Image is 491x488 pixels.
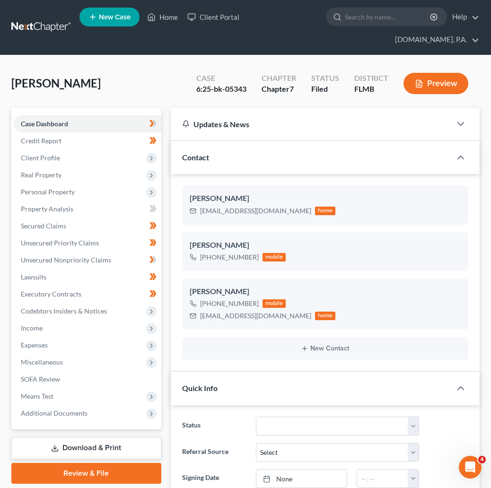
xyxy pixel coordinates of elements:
span: Property Analysis [21,205,73,213]
span: Codebtors Insiders & Notices [21,307,107,315]
div: home [315,312,336,320]
button: New Contact [190,345,461,352]
span: Unsecured Priority Claims [21,239,99,247]
span: 7 [289,84,294,93]
span: Case Dashboard [21,120,68,128]
span: Lawsuits [21,273,46,281]
div: mobile [263,253,286,261]
span: 4 [478,456,486,463]
input: Search by name... [345,8,431,26]
span: [PERSON_NAME] [11,76,101,90]
div: [PERSON_NAME] [190,193,461,204]
span: SOFA Review [21,375,60,383]
a: SOFA Review [13,371,161,388]
div: [PERSON_NAME] [190,240,461,251]
button: Preview [403,73,468,94]
span: Expenses [21,341,48,349]
div: FLMB [354,84,388,95]
label: Signing Date [177,469,251,488]
span: Quick Info [182,383,218,392]
span: Personal Property [21,188,75,196]
span: New Case [99,14,131,21]
a: Lawsuits [13,269,161,286]
div: Status [311,73,339,84]
span: Unsecured Nonpriority Claims [21,256,111,264]
label: Referral Source [177,443,251,462]
span: Client Profile [21,154,60,162]
a: Unsecured Nonpriority Claims [13,252,161,269]
span: Executory Contracts [21,290,81,298]
a: Download & Print [11,437,161,459]
div: District [354,73,388,84]
a: Unsecured Priority Claims [13,235,161,252]
div: Updates & News [182,119,440,129]
iframe: Intercom live chat [459,456,482,479]
div: Filed [311,84,339,95]
a: Property Analysis [13,200,161,218]
a: Home [142,9,183,26]
span: Contact [182,153,209,162]
span: Real Property [21,171,61,179]
div: home [315,207,336,215]
div: 6:25-bk-05343 [196,84,246,95]
span: Income [21,324,43,332]
div: Case [196,73,246,84]
span: Credit Report [21,137,61,145]
div: [EMAIL_ADDRESS][DOMAIN_NAME] [200,311,311,321]
a: Executory Contracts [13,286,161,303]
a: Client Portal [183,9,244,26]
div: mobile [263,299,286,308]
a: None [256,470,347,488]
a: Help [447,9,479,26]
a: [DOMAIN_NAME], P.A. [390,31,479,48]
div: Chapter [262,73,296,84]
label: Status [177,417,251,436]
span: Miscellaneous [21,358,63,366]
span: Means Test [21,392,53,400]
a: Credit Report [13,132,161,149]
span: Additional Documents [21,409,88,417]
div: [PHONE_NUMBER] [200,299,259,308]
input: -- : -- [357,470,409,488]
a: Case Dashboard [13,115,161,132]
span: Secured Claims [21,222,66,230]
div: Chapter [262,84,296,95]
a: Secured Claims [13,218,161,235]
a: Review & File [11,463,161,484]
div: [PHONE_NUMBER] [200,253,259,262]
div: [EMAIL_ADDRESS][DOMAIN_NAME] [200,206,311,216]
div: [PERSON_NAME] [190,286,461,297]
